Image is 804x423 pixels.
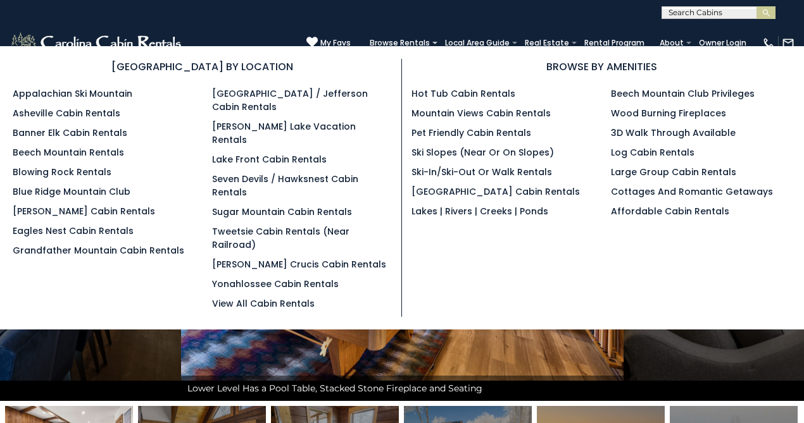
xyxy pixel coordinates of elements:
[411,59,791,75] h3: BROWSE BY AMENITIES
[611,146,694,159] a: Log Cabin Rentals
[411,107,551,120] a: Mountain Views Cabin Rentals
[411,87,515,100] a: Hot Tub Cabin Rentals
[13,224,134,237] a: Eagles Nest Cabin Rentals
[411,205,548,218] a: Lakes | Rivers | Creeks | Ponds
[13,166,111,178] a: Blowing Rock Rentals
[212,225,349,251] a: Tweetsie Cabin Rentals (Near Railroad)
[212,153,327,166] a: Lake Front Cabin Rentals
[13,107,120,120] a: Asheville Cabin Rentals
[762,37,775,49] img: phone-regular-white.png
[13,146,124,159] a: Beech Mountain Rentals
[411,126,531,139] a: Pet Friendly Cabin Rentals
[611,87,755,100] a: Beech Mountain Club Privileges
[306,36,351,49] a: My Favs
[212,205,352,218] a: Sugar Mountain Cabin Rentals
[212,87,368,113] a: [GEOGRAPHIC_DATA] / Jefferson Cabin Rentals
[13,87,132,100] a: Appalachian Ski Mountain
[212,120,356,146] a: [PERSON_NAME] Lake Vacation Rentals
[693,34,753,52] a: Owner Login
[611,126,736,139] a: 3D Walk Through Available
[653,34,690,52] a: About
[212,173,358,199] a: Seven Devils / Hawksnest Cabin Rentals
[611,185,773,198] a: Cottages and Romantic Getaways
[212,278,339,290] a: Yonahlossee Cabin Rentals
[181,376,624,401] div: Lower Level Has a Pool Table, Stacked Stone Fireplace and Seating
[611,205,729,218] a: Affordable Cabin Rentals
[212,297,315,310] a: View All Cabin Rentals
[439,34,516,52] a: Local Area Guide
[611,107,726,120] a: Wood Burning Fireplaces
[782,37,795,49] img: mail-regular-white.png
[611,166,736,178] a: Large Group Cabin Rentals
[518,34,575,52] a: Real Estate
[411,166,552,178] a: Ski-in/Ski-Out or Walk Rentals
[411,146,554,159] a: Ski Slopes (Near or On Slopes)
[212,258,386,271] a: [PERSON_NAME] Crucis Cabin Rentals
[13,59,392,75] h3: [GEOGRAPHIC_DATA] BY LOCATION
[13,205,155,218] a: [PERSON_NAME] Cabin Rentals
[13,126,127,139] a: Banner Elk Cabin Rentals
[13,185,130,198] a: Blue Ridge Mountain Club
[9,30,185,56] img: White-1-2.png
[578,34,651,52] a: Rental Program
[13,244,184,257] a: Grandfather Mountain Cabin Rentals
[363,34,436,52] a: Browse Rentals
[320,37,351,49] span: My Favs
[411,185,580,198] a: [GEOGRAPHIC_DATA] Cabin Rentals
